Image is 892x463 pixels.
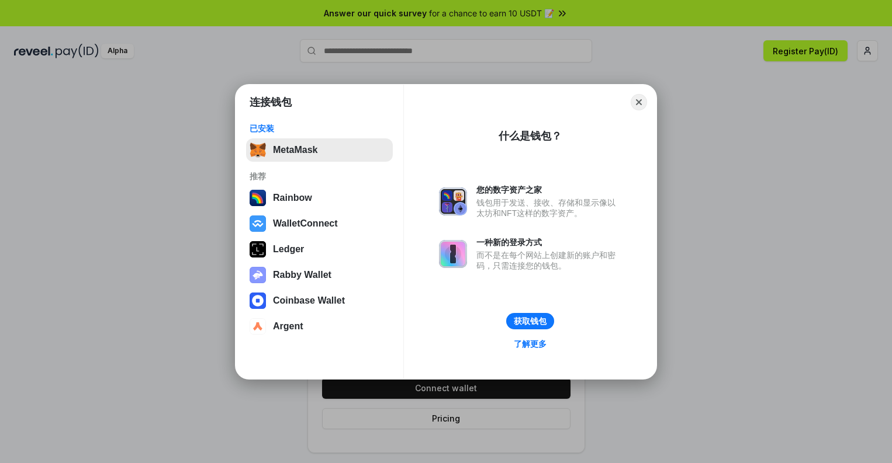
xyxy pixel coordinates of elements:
div: 而不是在每个网站上创建新的账户和密码，只需连接您的钱包。 [476,250,621,271]
img: svg+xml,%3Csvg%20xmlns%3D%22http%3A%2F%2Fwww.w3.org%2F2000%2Fsvg%22%20fill%3D%22none%22%20viewBox... [250,267,266,283]
div: Ledger [273,244,304,255]
div: Rabby Wallet [273,270,331,280]
button: Coinbase Wallet [246,289,393,312]
div: Rainbow [273,193,312,203]
img: svg+xml,%3Csvg%20width%3D%22120%22%20height%3D%22120%22%20viewBox%3D%220%200%20120%20120%22%20fil... [250,190,266,206]
button: Rainbow [246,186,393,210]
div: 一种新的登录方式 [476,237,621,248]
button: Argent [246,315,393,338]
img: svg+xml,%3Csvg%20fill%3D%22none%22%20height%3D%2233%22%20viewBox%3D%220%200%2035%2033%22%20width%... [250,142,266,158]
img: svg+xml,%3Csvg%20xmlns%3D%22http%3A%2F%2Fwww.w3.org%2F2000%2Fsvg%22%20fill%3D%22none%22%20viewBox... [439,240,467,268]
button: Rabby Wallet [246,263,393,287]
img: svg+xml,%3Csvg%20xmlns%3D%22http%3A%2F%2Fwww.w3.org%2F2000%2Fsvg%22%20width%3D%2228%22%20height%3... [250,241,266,257]
img: svg+xml,%3Csvg%20width%3D%2228%22%20height%3D%2228%22%20viewBox%3D%220%200%2028%2028%22%20fill%3D... [250,215,266,232]
div: Coinbase Wallet [273,295,345,306]
div: 了解更多 [514,339,547,349]
button: 获取钱包 [506,313,554,329]
a: 了解更多 [507,336,554,351]
div: 获取钱包 [514,316,547,326]
div: 什么是钱包？ [499,129,562,143]
div: WalletConnect [273,218,338,229]
button: Close [631,94,647,110]
div: 推荐 [250,171,389,182]
div: Argent [273,321,303,332]
img: svg+xml,%3Csvg%20xmlns%3D%22http%3A%2F%2Fwww.w3.org%2F2000%2Fsvg%22%20fill%3D%22none%22%20viewBox... [439,187,467,215]
div: 您的数字资产之家 [476,184,621,195]
div: 钱包用于发送、接收、存储和显示像以太坊和NFT这样的数字资产。 [476,197,621,218]
button: Ledger [246,238,393,261]
img: svg+xml,%3Csvg%20width%3D%2228%22%20height%3D%2228%22%20viewBox%3D%220%200%2028%2028%22%20fill%3D... [250,293,266,309]
button: MetaMask [246,138,393,162]
div: MetaMask [273,145,317,155]
div: 已安装 [250,123,389,134]
button: WalletConnect [246,212,393,235]
h1: 连接钱包 [250,95,292,109]
img: svg+xml,%3Csvg%20width%3D%2228%22%20height%3D%2228%22%20viewBox%3D%220%200%2028%2028%22%20fill%3D... [250,318,266,335]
